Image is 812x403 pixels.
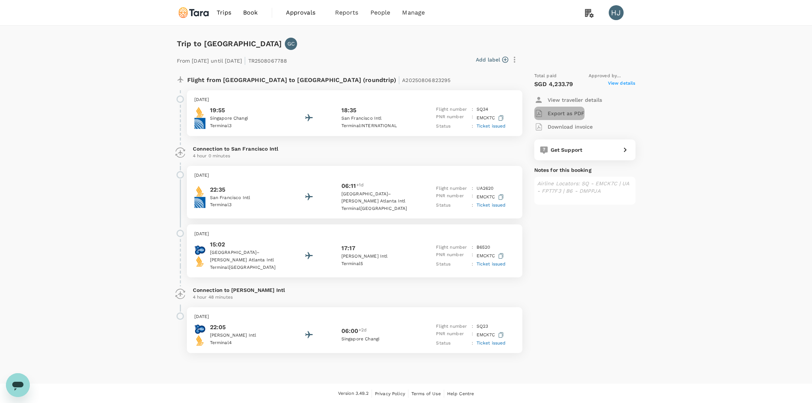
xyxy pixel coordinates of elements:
button: Download invoice [534,120,593,133]
p: Status [436,340,469,347]
p: Terminal 4 [210,339,277,347]
p: [DATE] [194,96,515,104]
p: Flight number [436,244,469,251]
p: Terminal 3 [210,201,277,209]
span: Approved by [589,72,636,80]
button: Add label [476,56,508,63]
p: [DATE] [194,230,515,238]
iframe: Button to launch messaging window [6,373,30,397]
p: : [472,192,473,202]
img: United Airlines [194,118,206,129]
p: : [472,244,473,251]
span: Manage [402,8,425,17]
span: Version 3.49.2 [338,390,369,397]
button: Export as PDF [534,107,585,120]
p: Terminal [GEOGRAPHIC_DATA] [210,264,277,271]
p: EMCK7C [477,251,505,261]
button: View traveller details [534,93,602,107]
p: : [472,261,473,268]
p: 18:35 [341,106,357,115]
p: 4 hour 48 minutes [193,294,516,301]
span: | [244,55,246,66]
p: : [472,330,473,340]
p: SGD 4,233.79 [534,80,573,89]
p: 17:17 [341,244,356,253]
p: Singapore Changi [210,115,277,122]
p: 22:35 [210,185,277,194]
p: PNR number [436,113,469,123]
span: Ticket issued [477,261,506,267]
p: 19:55 [210,106,277,115]
span: Approvals [286,8,323,17]
p: Terminal INTERNATIONAL [341,122,408,130]
span: Ticket issued [477,340,506,346]
p: : [472,123,473,130]
p: Status [436,123,469,130]
p: EMCK7C [477,113,505,123]
p: Download invoice [548,123,593,130]
span: View details [608,80,636,89]
p: : [472,106,473,113]
span: Terms of Use [411,391,441,396]
p: : [472,202,473,209]
a: Privacy Policy [375,390,405,398]
p: EMCK7C [477,192,505,202]
p: Status [436,202,469,209]
img: Singapore Airlines [194,107,206,118]
span: +2d [359,327,367,336]
p: [DATE] [194,172,515,179]
p: [PERSON_NAME] Intl [210,332,277,339]
p: 06:00 [341,327,359,336]
p: [PERSON_NAME] Intl [341,253,408,260]
p: GC [287,40,295,47]
p: : [472,113,473,123]
p: : [472,340,473,347]
p: Flight number [436,106,469,113]
a: Terms of Use [411,390,441,398]
p: PNR number [436,192,469,202]
p: Flight number [436,323,469,330]
p: Singapore Changi [341,336,408,343]
div: HJ [609,5,624,20]
span: Ticket issued [477,123,506,129]
span: Help Centre [447,391,474,396]
p: Terminal [GEOGRAPHIC_DATA] [341,205,408,212]
a: Help Centre [447,390,474,398]
p: Flight from [GEOGRAPHIC_DATA] to [GEOGRAPHIC_DATA] (roundtrip) [187,72,451,86]
p: : [472,251,473,261]
img: Tara Climate Ltd [177,4,211,21]
p: UA 2620 [477,185,494,192]
p: Notes for this booking [534,166,636,174]
img: Singapore Airlines [194,335,206,346]
p: Connection to San Francisco Intl [193,145,516,152]
img: Singapore Airlines [194,256,206,267]
p: Status [436,261,469,268]
p: 4 hour 0 minutes [193,152,516,160]
p: [GEOGRAPHIC_DATA]–[PERSON_NAME] Atlanta Intl [210,249,277,264]
p: Terminal 5 [341,260,408,268]
p: PNR number [436,251,469,261]
img: jetBlue [194,324,206,335]
p: 15:02 [210,240,277,249]
p: 22:05 [210,323,277,332]
p: Airline Locators: SQ - EMCK7C | UA - FPT7F3 | B6 - DMPPJA [537,180,633,195]
span: Privacy Policy [375,391,405,396]
p: Export as PDF [548,110,585,117]
span: A20250806823295 [402,77,450,83]
p: Flight number [436,185,469,192]
span: Reports [335,8,359,17]
span: Get Support [551,147,583,153]
p: From [DATE] until [DATE] TR2508067788 [177,53,287,66]
span: Book [243,8,258,17]
h6: Trip to [GEOGRAPHIC_DATA] [177,38,282,50]
img: United Airlines [194,197,206,208]
img: Singapore Airlines [194,186,206,197]
span: | [398,75,400,85]
span: People [370,8,391,17]
span: +1d [356,182,364,191]
p: SQ 34 [477,106,488,113]
p: B6 520 [477,244,490,251]
p: San Francisco Intl [341,115,408,122]
p: 06:11 [341,182,356,191]
p: : [472,323,473,330]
